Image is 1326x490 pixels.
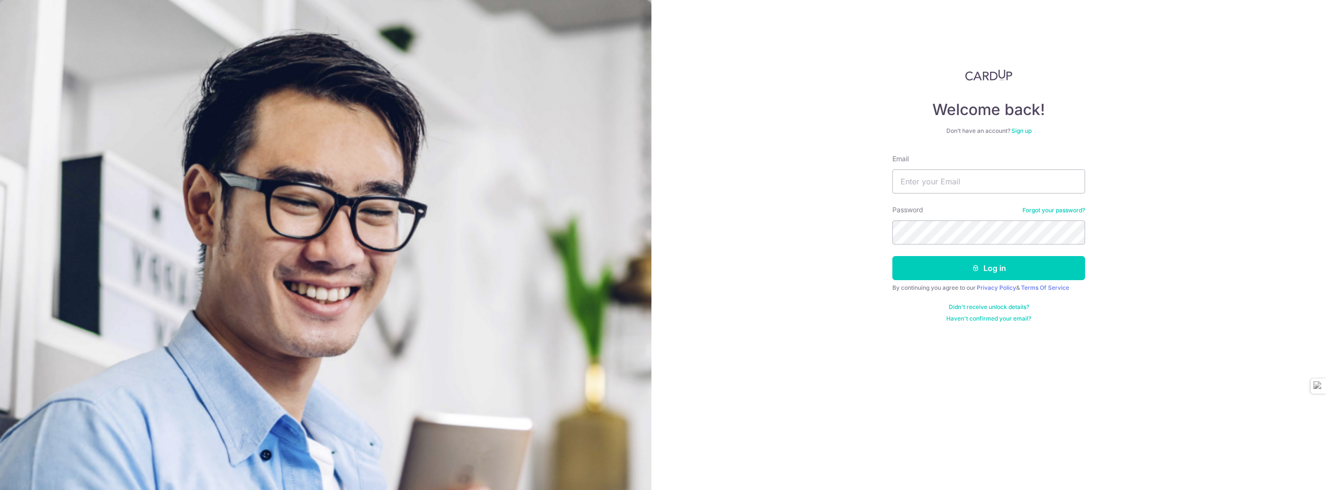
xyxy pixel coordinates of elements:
button: Log in [892,256,1085,280]
a: Didn't receive unlock details? [949,303,1029,311]
label: Email [892,154,909,164]
a: Terms Of Service [1021,284,1069,291]
div: By continuing you agree to our & [892,284,1085,292]
input: Enter your Email [892,169,1085,193]
h4: Welcome back! [892,100,1085,119]
img: CardUp Logo [965,69,1012,81]
a: Forgot your password? [1022,206,1085,214]
div: Don’t have an account? [892,127,1085,135]
a: Sign up [1011,127,1032,134]
a: Haven't confirmed your email? [946,315,1031,322]
label: Password [892,205,923,215]
a: Privacy Policy [977,284,1016,291]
